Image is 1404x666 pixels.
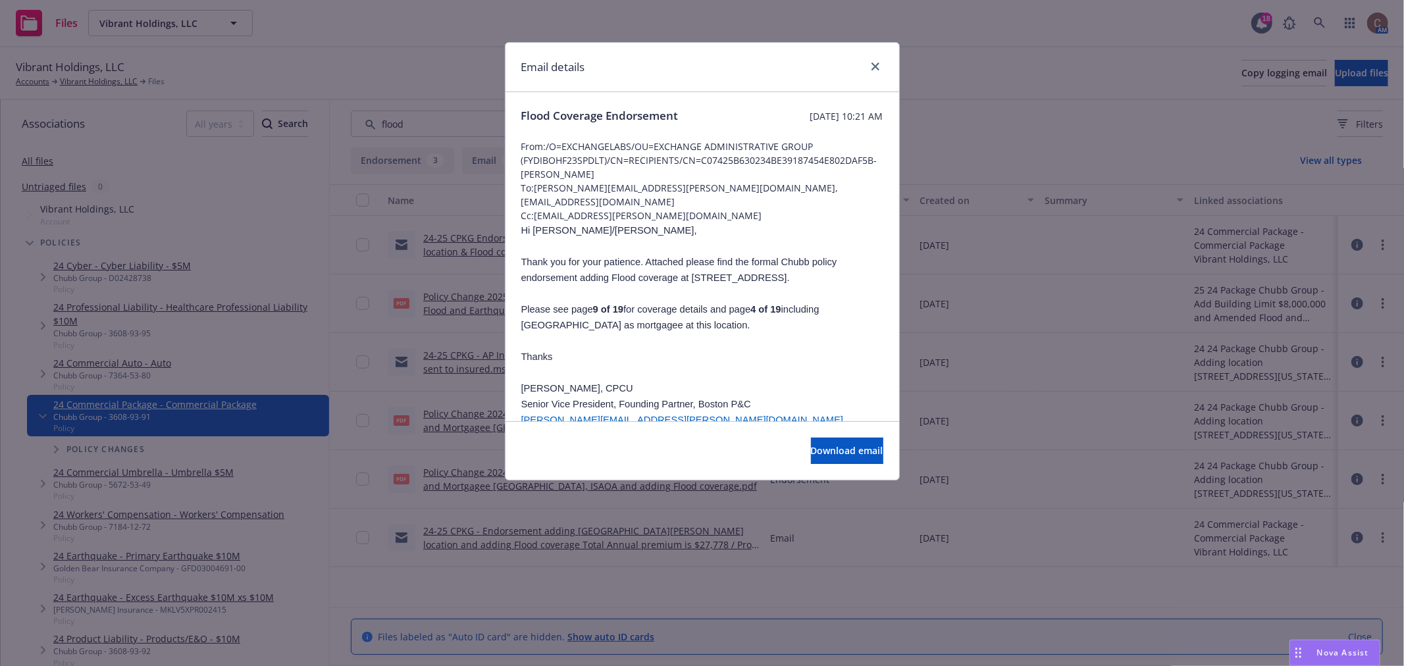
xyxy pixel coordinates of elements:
[521,209,883,222] span: Cc: [EMAIL_ADDRESS][PERSON_NAME][DOMAIN_NAME]
[811,444,883,457] span: Download email
[521,257,837,283] span: Thank you for your patience. Attached please find the formal Chubb policy endorsement adding Floo...
[810,109,883,123] span: [DATE] 10:21 AM
[521,225,697,236] span: Hi [PERSON_NAME]/[PERSON_NAME],
[1290,640,1307,665] div: Drag to move
[750,304,781,315] b: 4 of 19
[521,304,819,330] span: Please see page for coverage details and page including [GEOGRAPHIC_DATA] as mortgagee at this lo...
[521,140,883,181] span: From: /O=EXCHANGELABS/OU=EXCHANGE ADMINISTRATIVE GROUP (FYDIBOHF23SPDLT)/CN=RECIPIENTS/CN=C07425B...
[521,383,633,394] span: [PERSON_NAME], CPCU
[868,59,883,74] a: close
[521,399,751,409] span: Senior Vice President, Founding Partner, Boston P&C
[521,181,883,209] span: To: [PERSON_NAME][EMAIL_ADDRESS][PERSON_NAME][DOMAIN_NAME], [EMAIL_ADDRESS][DOMAIN_NAME]
[521,351,553,362] span: Thanks
[811,438,883,464] button: Download email
[521,59,585,76] h1: Email details
[1289,640,1380,666] button: Nova Assist
[593,304,623,315] b: 9 of 19
[1317,647,1369,658] span: Nova Assist
[521,108,679,124] span: Flood Coverage Endorsement
[521,415,843,425] a: [PERSON_NAME][EMAIL_ADDRESS][PERSON_NAME][DOMAIN_NAME]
